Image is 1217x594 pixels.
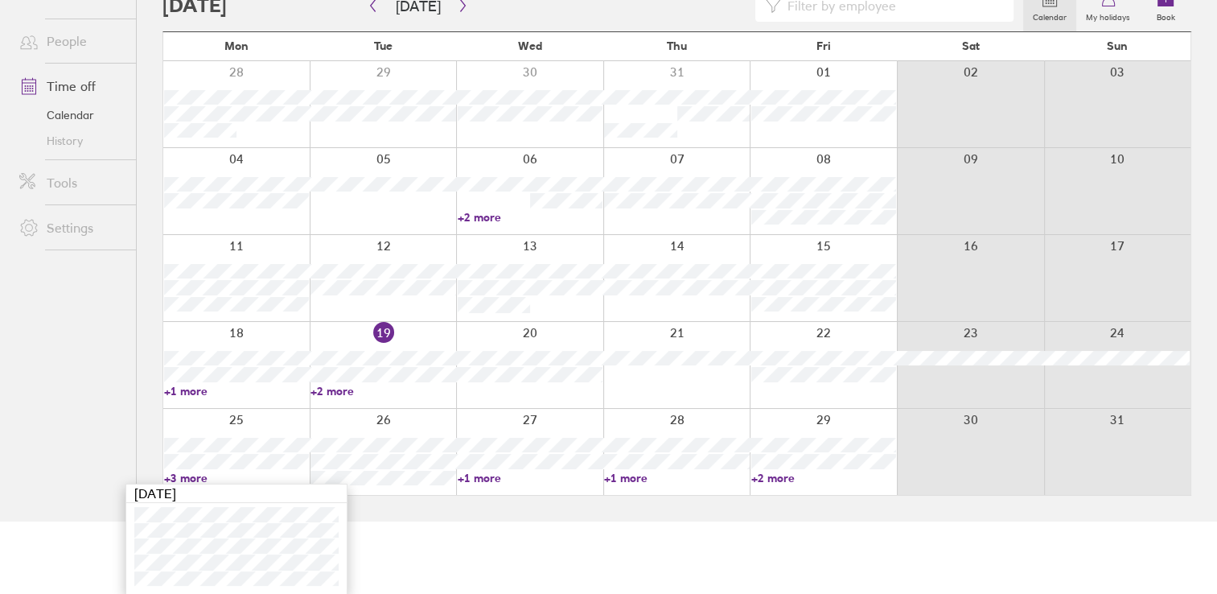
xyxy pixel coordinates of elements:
[6,70,136,102] a: Time off
[1023,8,1076,23] label: Calendar
[961,39,979,52] span: Sat
[310,384,455,398] a: +2 more
[374,39,393,52] span: Tue
[1107,39,1128,52] span: Sun
[604,471,749,485] a: +1 more
[6,212,136,244] a: Settings
[164,384,309,398] a: +1 more
[164,471,309,485] a: +3 more
[6,128,136,154] a: History
[816,39,831,52] span: Fri
[6,167,136,199] a: Tools
[1076,8,1140,23] label: My holidays
[6,25,136,57] a: People
[458,471,602,485] a: +1 more
[224,39,249,52] span: Mon
[6,102,136,128] a: Calendar
[667,39,687,52] span: Thu
[518,39,542,52] span: Wed
[458,210,602,225] a: +2 more
[1147,8,1185,23] label: Book
[126,485,347,503] div: [DATE]
[751,471,896,485] a: +2 more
